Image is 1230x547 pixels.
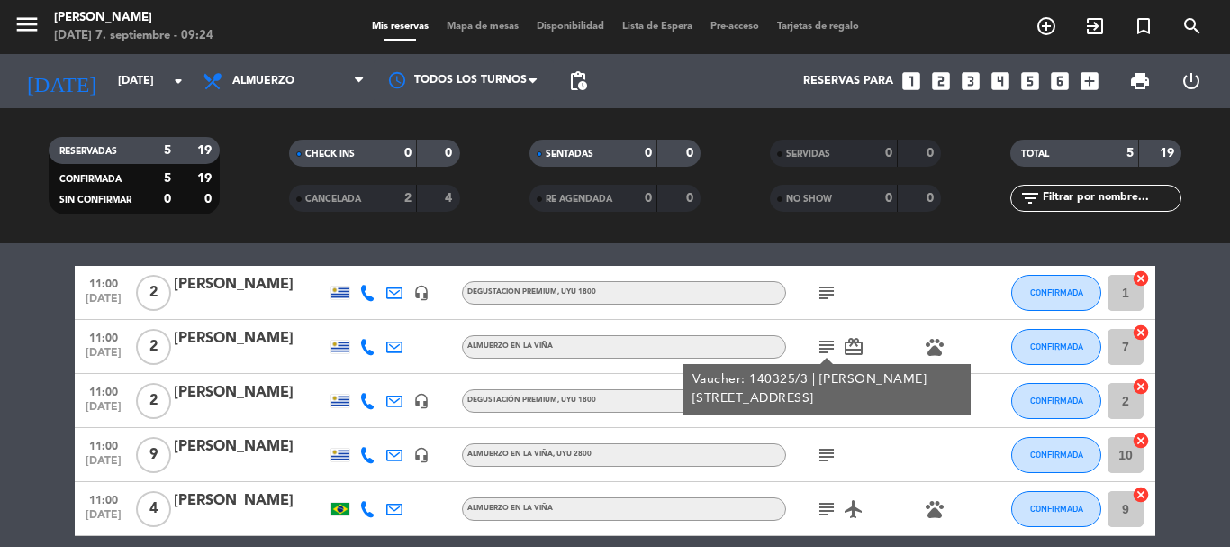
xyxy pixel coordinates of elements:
[1030,287,1083,297] span: CONFIRMADA
[232,75,294,87] span: Almuerzo
[1129,70,1151,92] span: print
[1041,188,1180,208] input: Filtrar por nombre...
[546,150,593,159] span: SENTADAS
[692,370,962,408] div: Vaucher: 140325/3 | [PERSON_NAME][STREET_ADDRESS]
[1011,491,1101,527] button: CONFIRMADA
[885,147,892,160] strong: 0
[81,272,126,293] span: 11:00
[363,22,438,32] span: Mis reservas
[1019,187,1041,209] i: filter_list
[959,69,982,93] i: looks_3
[1084,15,1106,37] i: exit_to_app
[136,275,171,311] span: 2
[197,144,215,157] strong: 19
[927,147,937,160] strong: 0
[1132,324,1150,342] i: cancel
[467,342,553,350] span: Almuerzo en la Viña
[305,150,355,159] span: CHECK INS
[164,193,171,205] strong: 0
[567,70,589,92] span: pending_actions
[1030,450,1083,460] span: CONFIRMADA
[445,147,456,160] strong: 0
[686,192,697,205] strong: 0
[136,437,171,473] span: 9
[768,22,868,32] span: Tarjetas de regalo
[81,326,126,347] span: 11:00
[445,192,456,205] strong: 4
[14,11,41,44] button: menu
[1030,342,1083,351] span: CONFIRMADA
[701,22,768,32] span: Pre-acceso
[645,192,652,205] strong: 0
[174,435,327,459] div: [PERSON_NAME]
[81,401,126,422] span: [DATE]
[54,27,213,45] div: [DATE] 7. septiembre - 09:24
[1030,504,1083,514] span: CONFIRMADA
[786,150,830,159] span: SERVIDAS
[1011,437,1101,473] button: CONFIRMADA
[557,288,596,296] span: , UYU 1800
[1011,329,1101,365] button: CONFIRMADA
[686,147,697,160] strong: 0
[900,69,923,93] i: looks_one
[413,393,430,409] i: headset_mic
[59,147,117,156] span: RESERVADAS
[528,22,613,32] span: Disponibilidad
[1132,486,1150,504] i: cancel
[816,444,837,466] i: subject
[645,147,652,160] strong: 0
[1078,69,1101,93] i: add_box
[1018,69,1042,93] i: looks_5
[54,9,213,27] div: [PERSON_NAME]
[924,336,945,358] i: pets
[167,70,189,92] i: arrow_drop_down
[1181,15,1203,37] i: search
[927,192,937,205] strong: 0
[197,172,215,185] strong: 19
[81,380,126,401] span: 11:00
[1011,383,1101,419] button: CONFIRMADA
[1165,54,1216,108] div: LOG OUT
[14,61,109,101] i: [DATE]
[1030,396,1083,406] span: CONFIRMADA
[204,193,215,205] strong: 0
[136,491,171,527] span: 4
[81,509,126,530] span: [DATE]
[924,498,945,520] i: pets
[136,383,171,419] span: 2
[989,69,1012,93] i: looks_4
[816,498,837,520] i: subject
[467,505,553,512] span: Almuerzo en la Viña
[546,195,612,204] span: RE AGENDADA
[803,75,893,87] span: Reservas para
[81,434,126,455] span: 11:00
[404,147,412,160] strong: 0
[553,451,592,458] span: , UYU 2800
[81,293,126,314] span: [DATE]
[174,327,327,351] div: [PERSON_NAME]
[1160,147,1178,160] strong: 19
[305,195,361,204] span: CANCELADA
[413,285,430,301] i: headset_mic
[164,144,171,157] strong: 5
[136,329,171,365] span: 2
[467,451,592,458] span: Almuerzo en la Viña
[885,192,892,205] strong: 0
[1126,147,1134,160] strong: 5
[81,347,126,368] span: [DATE]
[1011,275,1101,311] button: CONFIRMADA
[438,22,528,32] span: Mapa de mesas
[413,447,430,463] i: headset_mic
[1021,150,1049,159] span: TOTAL
[843,336,864,358] i: card_giftcard
[1133,15,1154,37] i: turned_in_not
[174,381,327,405] div: [PERSON_NAME]
[174,273,327,296] div: [PERSON_NAME]
[1132,378,1150,396] i: cancel
[81,488,126,509] span: 11:00
[1036,15,1057,37] i: add_circle_outline
[467,288,596,296] span: Degustación Premium
[929,69,953,93] i: looks_two
[816,282,837,304] i: subject
[1048,69,1072,93] i: looks_6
